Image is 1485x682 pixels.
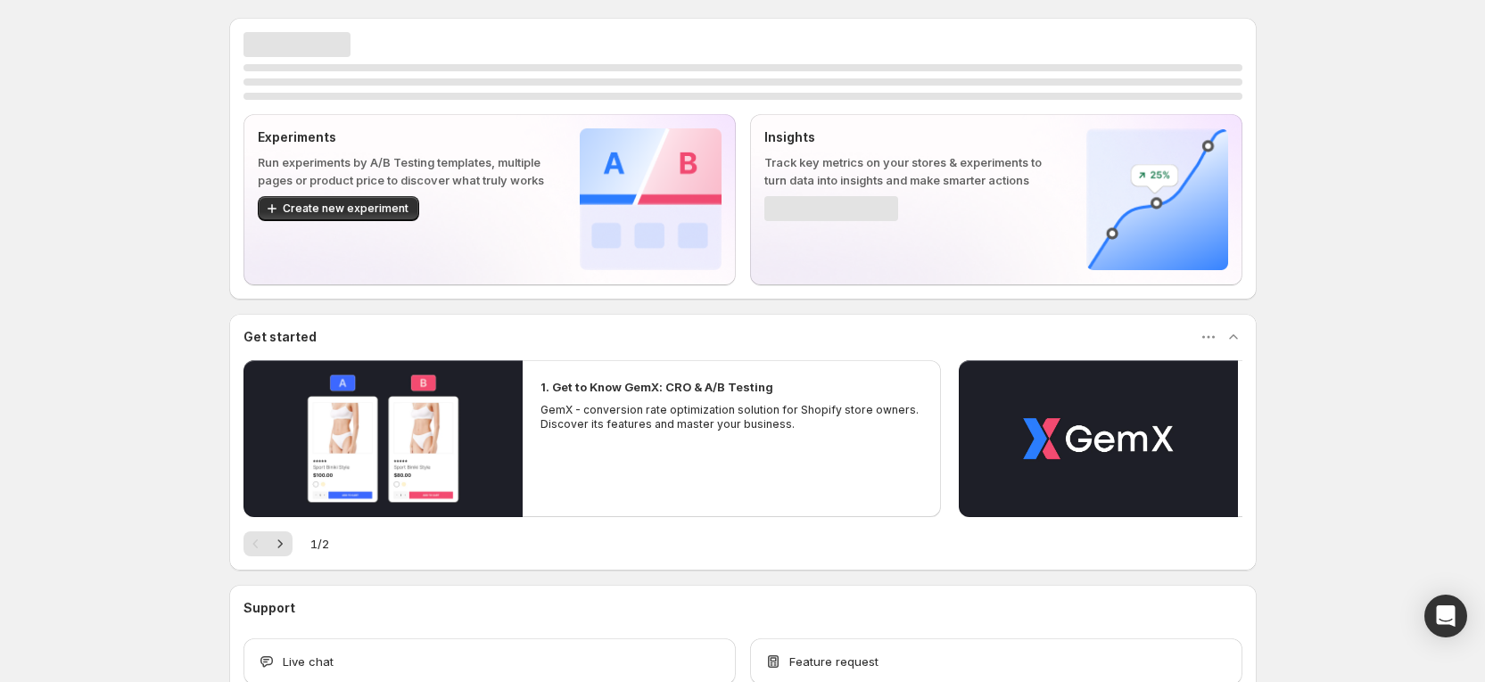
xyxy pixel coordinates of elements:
p: GemX - conversion rate optimization solution for Shopify store owners. Discover its features and ... [540,403,924,431]
h3: Get started [243,328,317,346]
img: Experiments [580,128,722,270]
p: Track key metrics on your stores & experiments to turn data into insights and make smarter actions [764,153,1058,189]
span: 1 / 2 [310,535,329,553]
h2: 1. Get to Know GemX: CRO & A/B Testing [540,378,773,396]
h3: Support [243,599,295,617]
p: Experiments [258,128,551,146]
button: Play video [243,360,523,517]
span: Create new experiment [283,201,408,216]
p: Insights [764,128,1058,146]
nav: Pagination [243,531,293,556]
button: Play video [959,360,1238,517]
img: Insights [1086,128,1228,270]
button: Create new experiment [258,196,419,221]
span: Feature request [789,653,879,670]
button: Next [268,531,293,556]
div: Open Intercom Messenger [1424,595,1467,637]
p: Run experiments by A/B Testing templates, multiple pages or product price to discover what truly ... [258,153,551,189]
span: Live chat [283,653,334,670]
